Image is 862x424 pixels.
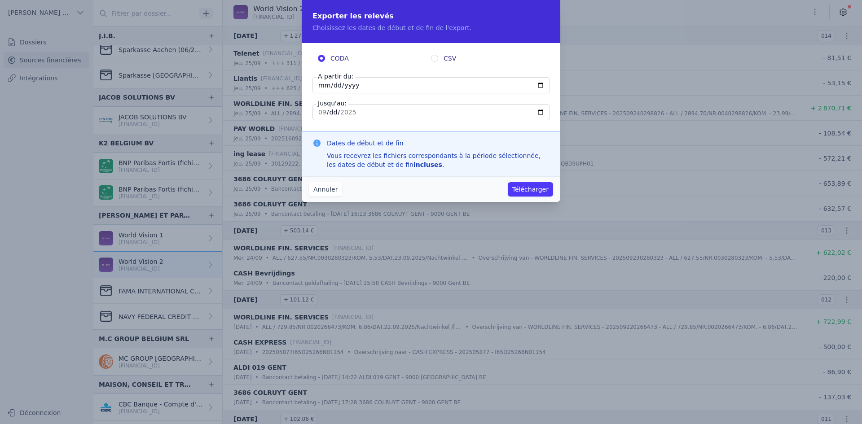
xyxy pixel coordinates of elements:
button: Annuler [309,182,342,197]
span: CODA [330,54,349,63]
button: Télécharger [508,182,553,197]
label: CSV [431,54,544,63]
input: CODA [318,55,325,62]
label: Jusqu'au: [316,99,348,108]
label: A partir du: [316,72,355,81]
label: CODA [318,54,431,63]
input: CSV [431,55,438,62]
h2: Exporter les relevés [312,11,550,22]
div: Vous recevrez les fichiers correspondants à la période sélectionnée, les dates de début et de fin . [327,151,550,169]
h3: Dates de début et de fin [327,139,550,148]
p: Choisissez les dates de début et de fin de l'export. [312,23,550,32]
strong: incluses [413,161,442,168]
span: CSV [444,54,456,63]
